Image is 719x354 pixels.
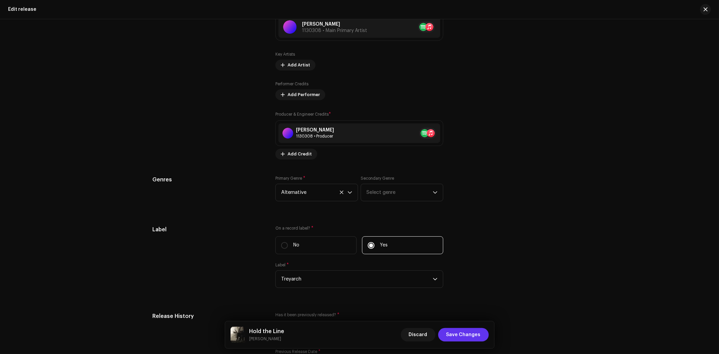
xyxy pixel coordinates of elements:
div: Producer [296,134,334,139]
small: Producer & Engineer Credits [275,112,329,116]
label: Primary Genre [275,176,305,181]
small: Hold the Line [249,335,284,342]
button: Add Artist [275,60,316,70]
span: Select genre [366,184,433,201]
label: Has it been previously released? [275,312,443,318]
span: Add Credit [288,147,312,161]
span: Add Performer [288,88,320,101]
h5: Hold the Line [249,327,284,335]
img: 74e85a4d-b3e6-4139-bb95-d95c0cfb8ebb [231,327,247,343]
div: dropdown trigger [348,184,352,201]
span: 1130308 • Main Primary Artist [302,28,367,33]
h5: Release History [153,312,265,320]
button: Add Performer [275,89,325,100]
label: Label [275,262,289,268]
p: No [293,242,299,249]
span: Add Artist [288,58,310,72]
p: [PERSON_NAME] [302,21,367,28]
div: dropdown trigger [433,271,438,288]
div: [PERSON_NAME] [296,127,334,133]
button: Save Changes [438,328,489,342]
h5: Genres [153,176,265,184]
span: Discard [409,328,427,342]
p: Yes [380,242,388,249]
span: Save Changes [446,328,481,342]
label: Secondary Genre [361,176,394,181]
span: Treyarch [281,271,433,288]
label: Key Artists [275,52,295,57]
label: On a record label? [275,226,443,231]
div: dropdown trigger [433,184,438,201]
label: Performer Credits [275,81,308,87]
span: Alternative [281,184,348,201]
button: Discard [401,328,436,342]
h5: Label [153,226,265,234]
button: Add Credit [275,149,317,159]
